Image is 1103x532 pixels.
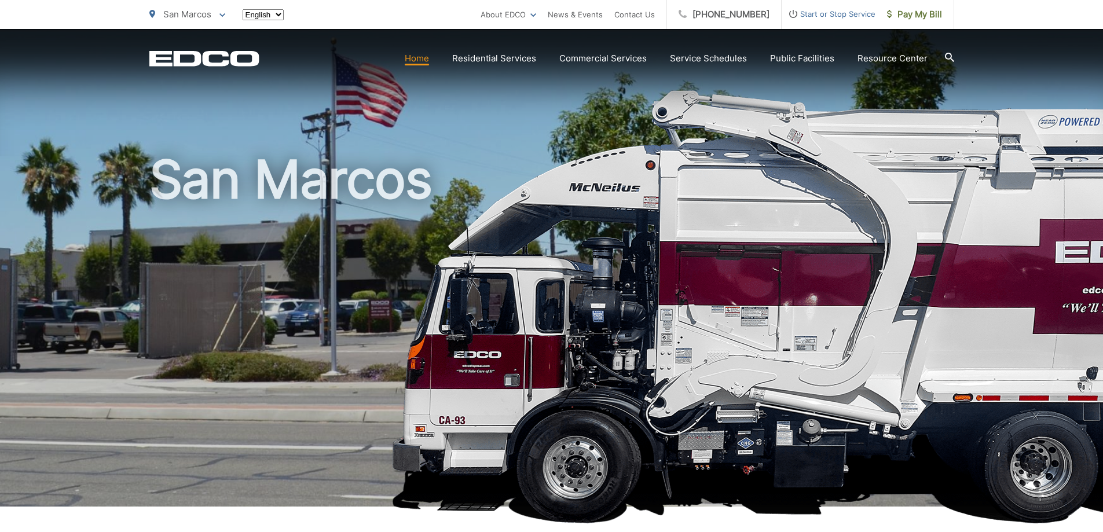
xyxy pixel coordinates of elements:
a: Home [405,52,429,65]
a: Resource Center [858,52,928,65]
a: Contact Us [614,8,655,21]
span: Pay My Bill [887,8,942,21]
span: San Marcos [163,9,211,20]
a: News & Events [548,8,603,21]
a: EDCD logo. Return to the homepage. [149,50,259,67]
select: Select a language [243,9,284,20]
a: About EDCO [481,8,536,21]
a: Residential Services [452,52,536,65]
a: Commercial Services [559,52,647,65]
a: Service Schedules [670,52,747,65]
a: Public Facilities [770,52,834,65]
h1: San Marcos [149,151,954,517]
